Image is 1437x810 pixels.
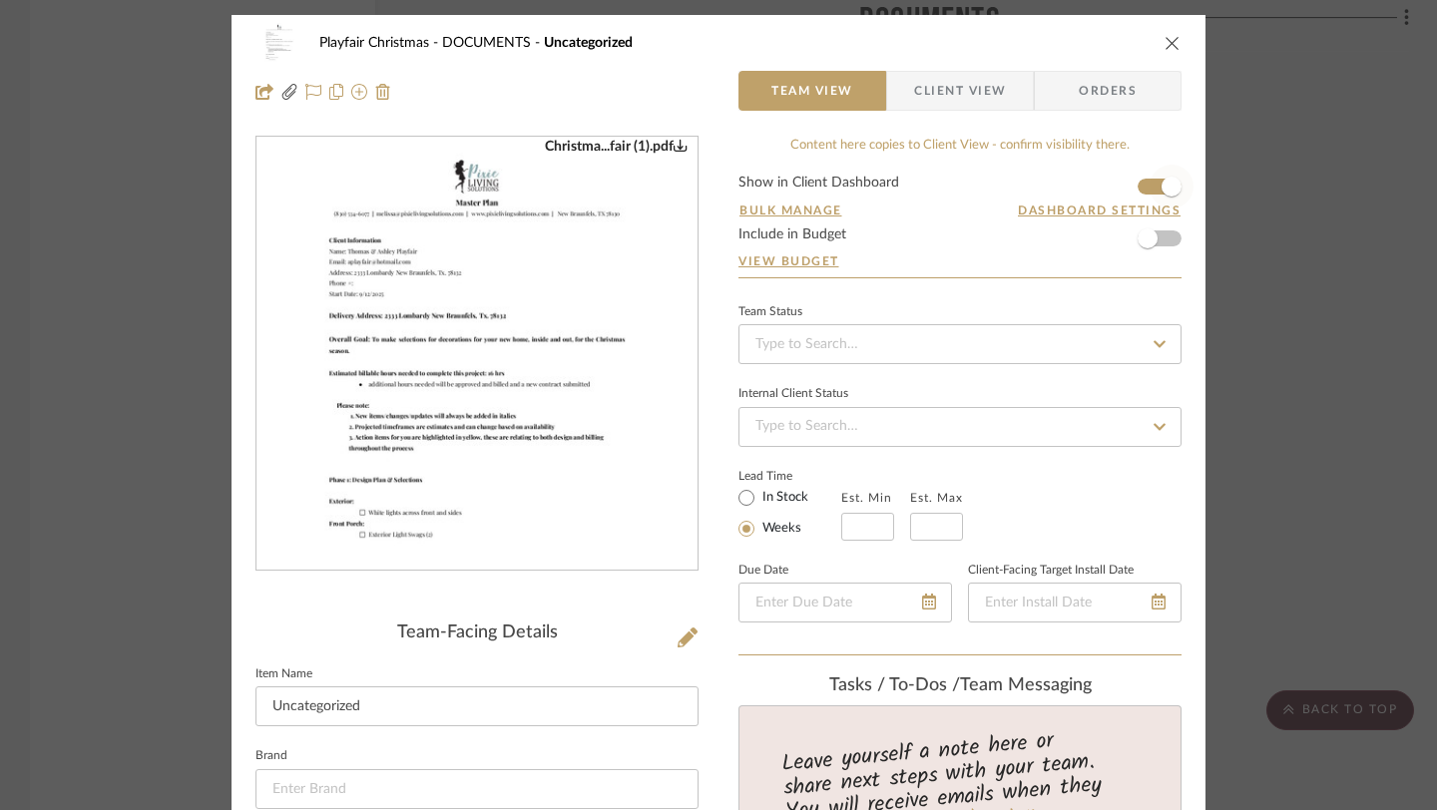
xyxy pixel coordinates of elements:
[1164,34,1182,52] button: close
[738,583,952,622] input: Enter Due Date
[738,566,788,576] label: Due Date
[1057,71,1159,111] span: Orders
[914,71,1006,111] span: Client View
[758,520,801,538] label: Weeks
[738,675,1182,697] div: team Messaging
[255,769,699,809] input: Enter Brand
[738,467,841,485] label: Lead Time
[255,23,303,63] img: 59bf6e06-8b97-4d16-8650-78bf448be293_48x40.jpg
[738,202,843,219] button: Bulk Manage
[758,489,808,507] label: In Stock
[544,36,633,50] span: Uncategorized
[738,407,1182,447] input: Type to Search…
[255,669,312,679] label: Item Name
[771,71,853,111] span: Team View
[255,622,699,644] div: Team-Facing Details
[738,253,1182,269] a: View Budget
[738,307,802,317] div: Team Status
[738,485,841,541] mat-radio-group: Select item type
[968,583,1182,622] input: Enter Install Date
[375,84,391,100] img: Remove from project
[829,676,960,694] span: Tasks / To-Dos /
[738,324,1182,364] input: Type to Search…
[910,491,963,505] label: Est. Max
[255,751,287,761] label: Brand
[841,491,892,505] label: Est. Min
[442,36,544,50] span: DOCUMENTS
[309,138,645,571] img: 59bf6e06-8b97-4d16-8650-78bf448be293_436x436.jpg
[968,566,1134,576] label: Client-Facing Target Install Date
[255,686,699,726] input: Enter Item Name
[738,136,1182,156] div: Content here copies to Client View - confirm visibility there.
[256,138,698,571] div: 0
[545,138,688,156] div: Christma...fair (1).pdf
[738,389,848,399] div: Internal Client Status
[319,36,442,50] span: Playfair Christmas
[1017,202,1182,219] button: Dashboard Settings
